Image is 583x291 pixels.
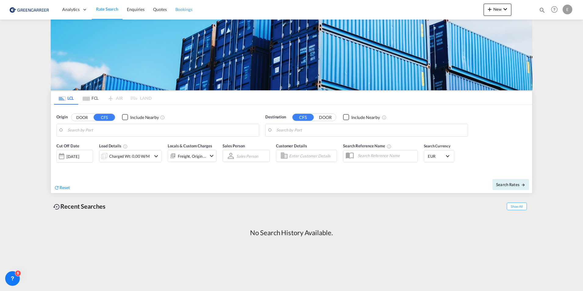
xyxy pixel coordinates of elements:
[355,151,417,160] input: Search Reference Name
[549,4,563,15] div: Help
[51,105,532,193] div: Origin DOOR CFS Checkbox No InkUnchecked: Ignores neighbouring ports when fetching rates.Checked ...
[130,114,159,120] div: Include Nearby
[54,185,59,190] md-icon: icon-refresh
[343,114,380,120] md-checkbox: Checkbox No Ink
[122,114,159,120] md-checkbox: Checkbox No Ink
[168,150,216,162] div: Freight Origin Destinationicon-chevron-down
[153,7,166,12] span: Quotes
[351,114,380,120] div: Include Nearby
[66,154,79,159] div: [DATE]
[428,153,445,159] span: EUR
[59,185,70,190] span: Reset
[56,150,93,163] div: [DATE]
[539,7,545,13] md-icon: icon-magnify
[56,114,67,120] span: Origin
[175,7,192,12] span: Bookings
[9,3,50,16] img: 1378a7308afe11ef83610d9e779c6b34.png
[94,114,115,121] button: CFS
[56,162,61,170] md-datepicker: Select
[539,7,545,16] div: icon-magnify
[54,91,78,105] md-tab-item: LCL
[292,114,314,121] button: CFS
[54,185,70,191] div: icon-refreshReset
[563,5,572,14] div: E
[123,144,128,149] md-icon: Chargeable Weight
[152,153,160,160] md-icon: icon-chevron-down
[127,7,145,12] span: Enquiries
[486,5,493,13] md-icon: icon-plus 400-fg
[427,152,451,160] md-select: Select Currency: € EUREuro
[265,114,286,120] span: Destination
[62,6,80,13] span: Analytics
[71,114,93,121] button: DOOR
[208,152,215,160] md-icon: icon-chevron-down
[424,144,450,148] span: Search Currency
[78,91,103,105] md-tab-item: FCL
[236,152,259,160] md-select: Sales Person
[549,4,560,15] span: Help
[492,179,529,190] button: Search Ratesicon-arrow-right
[521,183,525,187] md-icon: icon-arrow-right
[496,182,525,187] span: Search Rates
[168,143,212,148] span: Locals & Custom Charges
[53,203,60,210] md-icon: icon-backup-restore
[276,143,307,148] span: Customer Details
[51,20,532,90] img: GreenCarrierFCL_LCL.png
[51,199,108,213] div: Recent Searches
[507,203,527,210] span: Show All
[109,152,150,160] div: Charged Wt: 0,00 W/M
[502,5,509,13] md-icon: icon-chevron-down
[315,114,336,121] button: DOOR
[99,150,162,162] div: Charged Wt: 0,00 W/Micon-chevron-down
[67,126,256,135] input: Search by Port
[54,91,152,105] md-pagination-wrapper: Use the left and right arrow keys to navigate between tabs
[178,152,206,160] div: Freight Origin Destination
[276,126,465,135] input: Search by Port
[99,143,128,148] span: Load Details
[387,144,392,149] md-icon: Your search will be saved by the below given name
[289,151,335,160] input: Enter Customer Details
[382,115,387,120] md-icon: Unchecked: Ignores neighbouring ports when fetching rates.Checked : Includes neighbouring ports w...
[96,6,118,12] span: Rate Search
[486,7,509,12] span: New
[343,143,392,148] span: Search Reference Name
[250,228,333,238] div: No Search History Available.
[223,143,245,148] span: Sales Person
[160,115,165,120] md-icon: Unchecked: Ignores neighbouring ports when fetching rates.Checked : Includes neighbouring ports w...
[484,4,511,16] button: icon-plus 400-fgNewicon-chevron-down
[56,143,79,148] span: Cut Off Date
